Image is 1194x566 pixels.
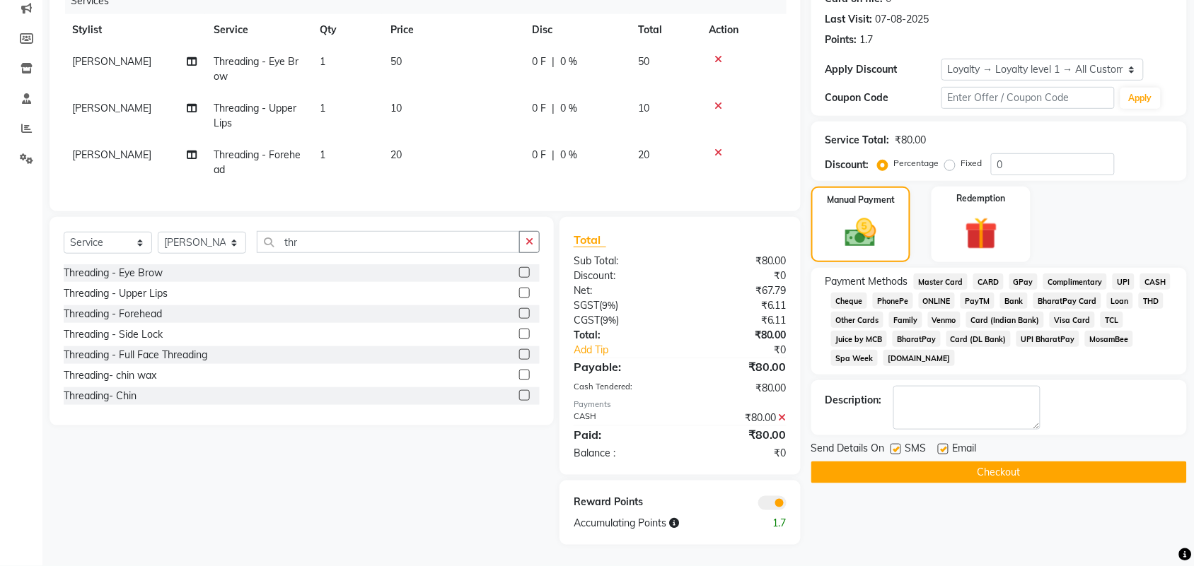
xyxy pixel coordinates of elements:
[532,148,546,163] span: 0 F
[382,14,523,46] th: Price
[700,14,787,46] th: Action
[831,350,878,366] span: Spa Week
[957,192,1006,205] label: Redemption
[552,101,555,116] span: |
[1120,88,1161,109] button: Apply
[955,213,1008,254] img: _gift.svg
[563,516,738,531] div: Accumulating Points
[563,343,700,358] a: Add Tip
[1009,273,1038,290] span: GPay
[1139,293,1164,309] span: THD
[214,148,301,176] span: Threading - Forehead
[532,101,546,116] span: 0 F
[889,312,922,328] span: Family
[831,331,887,347] span: Juice by MCB
[574,399,787,411] div: Payments
[311,14,382,46] th: Qty
[563,381,680,396] div: Cash Tendered:
[574,314,600,326] span: CGST
[64,307,162,322] div: Threading - Forehead
[905,441,927,459] span: SMS
[700,343,797,358] div: ₹0
[738,516,797,531] div: 1.7
[680,313,797,328] div: ₹6.11
[1043,273,1107,290] span: Complimentary
[602,300,615,311] span: 9%
[953,441,977,459] span: Email
[563,313,680,328] div: ( )
[961,157,983,170] label: Fixed
[320,102,325,114] span: 1
[72,55,151,68] span: [PERSON_NAME]
[563,411,680,425] div: CASH
[680,411,797,425] div: ₹80.00
[638,148,649,161] span: 20
[1000,293,1028,309] span: Bank
[320,148,325,161] span: 1
[831,312,883,328] span: Other Cards
[563,254,680,269] div: Sub Total:
[680,269,797,283] div: ₹0
[64,286,168,301] div: Threading - Upper Lips
[523,14,630,46] th: Disc
[680,298,797,313] div: ₹6.11
[966,312,1044,328] span: Card (Indian Bank)
[825,158,869,172] div: Discount:
[825,274,908,289] span: Payment Methods
[64,389,137,403] div: Threading- Chin
[1107,293,1134,309] span: Loan
[680,381,797,396] div: ₹80.00
[552,148,555,163] span: |
[257,231,520,253] input: Search or Scan
[214,55,298,83] span: Threading - Eye Brow
[563,426,680,443] div: Paid:
[64,368,156,383] div: Threading- chin wax
[638,102,649,114] span: 10
[1016,331,1079,347] span: UPI BharatPay
[831,293,867,309] span: Cheque
[563,358,680,375] div: Payable:
[563,269,680,283] div: Discount:
[827,194,895,206] label: Manual Payment
[680,426,797,443] div: ₹80.00
[883,350,955,366] span: [DOMAIN_NAME]
[973,273,1004,290] span: CARD
[894,157,939,170] label: Percentage
[563,283,680,298] div: Net:
[563,446,680,461] div: Balance :
[876,12,929,27] div: 07-08-2025
[64,14,205,46] th: Stylist
[72,148,151,161] span: [PERSON_NAME]
[563,328,680,343] div: Total:
[919,293,956,309] span: ONLINE
[390,148,402,161] span: 20
[825,33,857,47] div: Points:
[680,328,797,343] div: ₹80.00
[680,446,797,461] div: ₹0
[835,215,886,251] img: _cash.svg
[811,461,1187,483] button: Checkout
[1101,312,1123,328] span: TCL
[680,283,797,298] div: ₹67.79
[1085,331,1133,347] span: MosamBee
[205,14,311,46] th: Service
[560,54,577,69] span: 0 %
[825,133,890,148] div: Service Total:
[64,266,163,281] div: Threading - Eye Brow
[928,312,961,328] span: Venmo
[320,55,325,68] span: 1
[1033,293,1101,309] span: BharatPay Card
[603,314,616,326] span: 9%
[825,12,873,27] div: Last Visit:
[941,87,1115,109] input: Enter Offer / Coupon Code
[560,148,577,163] span: 0 %
[895,133,927,148] div: ₹80.00
[560,101,577,116] span: 0 %
[680,254,797,269] div: ₹80.00
[914,273,968,290] span: Master Card
[64,327,163,342] div: Threading - Side Lock
[825,62,941,77] div: Apply Discount
[811,441,885,459] span: Send Details On
[532,54,546,69] span: 0 F
[680,358,797,375] div: ₹80.00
